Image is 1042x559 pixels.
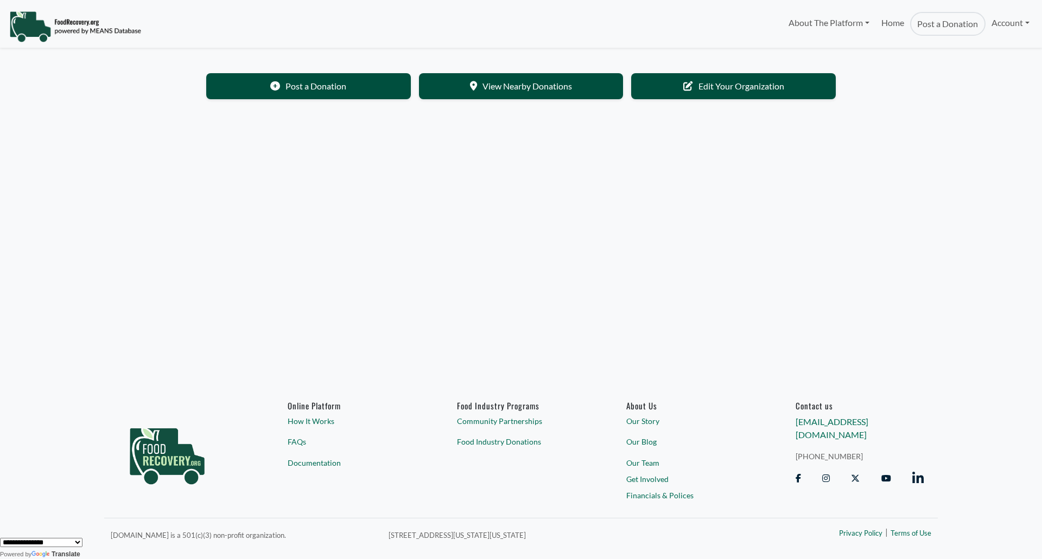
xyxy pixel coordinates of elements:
a: View Nearby Donations [419,73,624,99]
a: Account [986,12,1035,34]
span: | [885,525,888,538]
h6: Online Platform [288,401,416,410]
p: [STREET_ADDRESS][US_STATE][US_STATE] [389,528,723,541]
a: Our Blog [626,436,754,447]
a: Documentation [288,457,416,468]
a: Get Involved [626,473,754,485]
a: Our Team [626,457,754,468]
a: [PHONE_NUMBER] [796,451,924,462]
a: Privacy Policy [839,528,882,539]
a: How It Works [288,415,416,427]
a: Terms of Use [891,528,931,539]
a: Food Industry Donations [457,436,585,447]
a: About The Platform [782,12,875,34]
a: [EMAIL_ADDRESS][DOMAIN_NAME] [796,416,868,440]
a: Post a Donation [910,12,985,36]
a: Financials & Polices [626,489,754,500]
h6: Contact us [796,401,924,410]
a: Home [875,12,910,36]
a: FAQs [288,436,416,447]
p: [DOMAIN_NAME] is a 501(c)(3) non-profit organization. [111,528,376,541]
h6: Food Industry Programs [457,401,585,410]
a: Post a Donation [206,73,411,99]
a: About Us [626,401,754,410]
a: Our Story [626,415,754,427]
img: Google Translate [31,551,52,558]
a: Community Partnerships [457,415,585,427]
a: Edit Your Organization [631,73,836,99]
img: food_recovery_green_logo-76242d7a27de7ed26b67be613a865d9c9037ba317089b267e0515145e5e51427.png [118,401,216,504]
a: Translate [31,550,80,558]
img: NavigationLogo_FoodRecovery-91c16205cd0af1ed486a0f1a7774a6544ea792ac00100771e7dd3ec7c0e58e41.png [9,10,141,43]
